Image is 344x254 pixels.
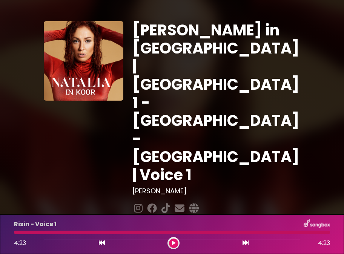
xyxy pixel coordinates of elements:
p: Risin - Voice 1 [14,220,57,229]
span: 4:23 [318,239,330,248]
img: songbox-logo-white.png [304,219,330,229]
span: 4:23 [14,239,26,247]
img: YTVS25JmS9CLUqXqkEhs [44,21,123,101]
h3: [PERSON_NAME] [132,187,300,195]
h1: [PERSON_NAME] in [GEOGRAPHIC_DATA] | [GEOGRAPHIC_DATA] 1 - [GEOGRAPHIC_DATA] - [GEOGRAPHIC_DATA] ... [132,21,300,184]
